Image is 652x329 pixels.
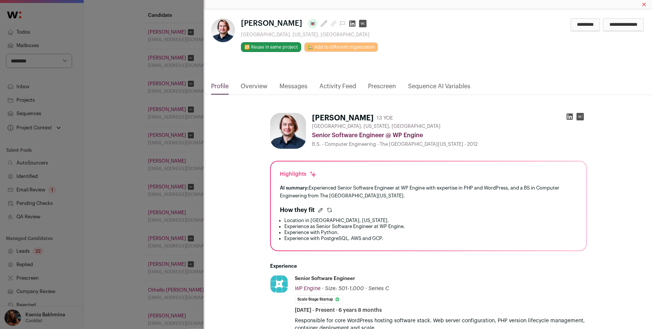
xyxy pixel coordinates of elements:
h2: How they fit [280,206,315,215]
span: [DATE] - Present · 6 years 8 months [295,307,382,314]
a: Overview [241,82,268,95]
div: [GEOGRAPHIC_DATA], [US_STATE], [GEOGRAPHIC_DATA] [241,32,378,38]
li: Scale Stage Startup [295,295,343,304]
span: Series C [368,286,389,291]
span: [PERSON_NAME] [241,18,302,29]
span: WP Engine [295,286,321,291]
span: · Size: 501-1,000 [322,286,364,291]
li: Experience as Senior Software Engineer at WP Engine. [284,224,577,230]
a: Sequence AI Variables [408,82,470,95]
a: Profile [211,82,229,95]
a: Activity Feed [319,82,356,95]
h1: [PERSON_NAME] [312,113,374,123]
div: Senior Software Engineer [295,275,355,282]
div: Highlights [280,170,317,178]
h2: Experience [270,263,587,269]
span: [GEOGRAPHIC_DATA], [US_STATE], [GEOGRAPHIC_DATA] [312,123,441,129]
li: Experience with Python. [284,230,577,236]
div: Experienced Senior Software Engineer at WP Engine with expertise in PHP and WordPress, and a BS i... [280,184,577,200]
span: AI summary: [280,185,309,190]
li: Experience with PostgreSQL, AWS and GCP. [284,236,577,242]
a: Messages [279,82,308,95]
a: Prescreen [368,82,396,95]
li: Location in [GEOGRAPHIC_DATA], [US_STATE]. [284,218,577,224]
img: 7ca9c964cff41e76a6316d953f8c58feb09f5d03a0cd2632d12d1c6bb6ea7f94.jpg [211,18,235,42]
button: 🔂 Reuse in same project [241,42,301,52]
div: 13 YOE [377,114,393,122]
img: 7ca9c964cff41e76a6316d953f8c58feb09f5d03a0cd2632d12d1c6bb6ea7f94.jpg [270,113,306,149]
div: Senior Software Engineer @ WP Engine [312,131,587,140]
img: a2863c2dad97f3ebb670a9c6bfc2c7308373ee1192fe5ecd3aeeacc37215cf03 [271,276,288,293]
span: · [365,285,367,292]
a: 🏡 Add to different organization [304,42,378,52]
div: B.S. - Computer Engineering - The [GEOGRAPHIC_DATA][US_STATE] - 2012 [312,141,587,147]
